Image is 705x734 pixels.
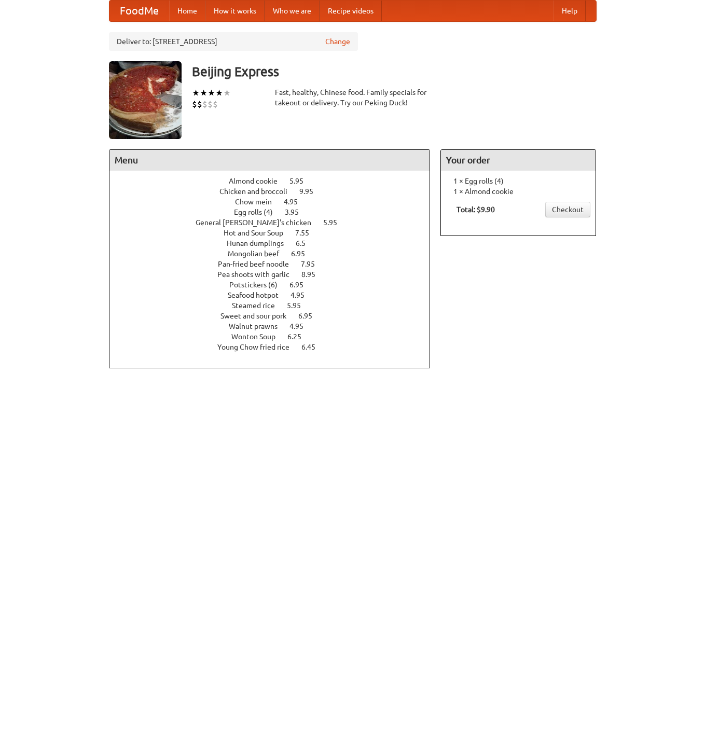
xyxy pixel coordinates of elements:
[224,229,294,237] span: Hot and Sour Soup
[235,198,317,206] a: Chow mein 4.95
[197,99,202,110] li: $
[325,36,350,47] a: Change
[218,260,334,268] a: Pan-fried beef noodle 7.95
[299,187,324,196] span: 9.95
[205,1,265,21] a: How it works
[295,229,320,237] span: 7.55
[457,205,495,214] b: Total: $9.90
[298,312,323,320] span: 6.95
[231,333,321,341] a: Wonton Soup 6.25
[229,281,323,289] a: Potstickers (6) 6.95
[228,250,324,258] a: Mongolian beef 6.95
[265,1,320,21] a: Who we are
[301,270,326,279] span: 8.95
[202,99,208,110] li: $
[229,322,288,330] span: Walnut prawns
[227,239,294,247] span: Hunan dumplings
[228,250,289,258] span: Mongolian beef
[208,87,215,99] li: ★
[545,202,590,217] a: Checkout
[227,239,325,247] a: Hunan dumplings 6.5
[169,1,205,21] a: Home
[287,333,312,341] span: 6.25
[109,1,169,21] a: FoodMe
[301,260,325,268] span: 7.95
[229,177,323,185] a: Almond cookie 5.95
[200,87,208,99] li: ★
[441,150,596,171] h4: Your order
[235,198,282,206] span: Chow mein
[291,250,315,258] span: 6.95
[220,312,297,320] span: Sweet and sour pork
[323,218,348,227] span: 5.95
[287,301,311,310] span: 5.95
[228,291,289,299] span: Seafood hotpot
[289,281,314,289] span: 6.95
[232,301,285,310] span: Steamed rice
[275,87,431,108] div: Fast, healthy, Chinese food. Family specials for takeout or delivery. Try our Peking Duck!
[289,322,314,330] span: 4.95
[231,333,286,341] span: Wonton Soup
[192,99,197,110] li: $
[234,208,283,216] span: Egg rolls (4)
[291,291,315,299] span: 4.95
[219,187,333,196] a: Chicken and broccoli 9.95
[217,343,300,351] span: Young Chow fried rice
[217,270,300,279] span: Pea shoots with garlic
[215,87,223,99] li: ★
[554,1,586,21] a: Help
[228,291,324,299] a: Seafood hotpot 4.95
[213,99,218,110] li: $
[234,208,318,216] a: Egg rolls (4) 3.95
[223,87,231,99] li: ★
[219,187,298,196] span: Chicken and broccoli
[109,32,358,51] div: Deliver to: [STREET_ADDRESS]
[196,218,322,227] span: General [PERSON_NAME]'s chicken
[217,270,335,279] a: Pea shoots with garlic 8.95
[296,239,316,247] span: 6.5
[192,61,597,82] h3: Beijing Express
[232,301,320,310] a: Steamed rice 5.95
[229,322,323,330] a: Walnut prawns 4.95
[196,218,356,227] a: General [PERSON_NAME]'s chicken 5.95
[220,312,331,320] a: Sweet and sour pork 6.95
[320,1,382,21] a: Recipe videos
[289,177,314,185] span: 5.95
[109,150,430,171] h4: Menu
[301,343,326,351] span: 6.45
[217,343,335,351] a: Young Chow fried rice 6.45
[224,229,328,237] a: Hot and Sour Soup 7.55
[446,176,590,186] li: 1 × Egg rolls (4)
[229,281,288,289] span: Potstickers (6)
[229,177,288,185] span: Almond cookie
[284,198,308,206] span: 4.95
[218,260,299,268] span: Pan-fried beef noodle
[446,186,590,197] li: 1 × Almond cookie
[285,208,309,216] span: 3.95
[192,87,200,99] li: ★
[208,99,213,110] li: $
[109,61,182,139] img: angular.jpg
